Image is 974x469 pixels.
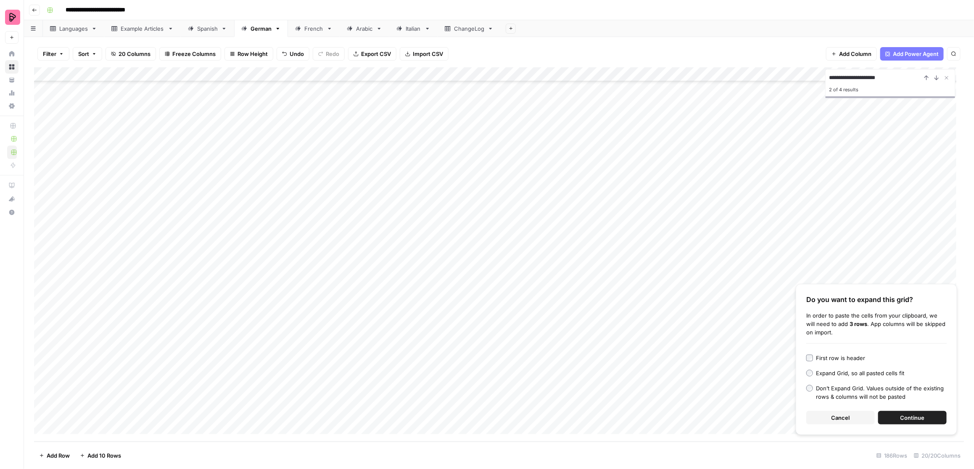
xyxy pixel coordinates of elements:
a: Languages [43,20,104,37]
a: Home [5,47,18,61]
div: Italian [406,24,421,33]
div: Don’t Expand Grid. Values outside of the existing rows & columns will not be pasted [816,384,947,401]
span: 20 Columns [119,50,150,58]
div: In order to paste the cells from your clipboard, we will need to add . App columns will be skippe... [806,311,947,337]
a: Italian [389,20,438,37]
button: Freeze Columns [159,47,221,61]
div: Arabic [356,24,373,33]
span: Add Power Agent [893,50,939,58]
span: Undo [290,50,304,58]
input: Expand Grid, so all pasted cells fit [806,370,813,376]
span: Add Row [47,451,70,460]
a: ChangeLog [438,20,501,37]
button: Add 10 Rows [75,449,126,462]
span: Add Column [839,50,871,58]
div: Example Articles [121,24,164,33]
button: Export CSV [348,47,396,61]
button: Redo [313,47,345,61]
button: Add Power Agent [880,47,944,61]
button: Workspace: Preply [5,7,18,28]
div: 20/20 Columns [911,449,964,462]
div: Languages [59,24,88,33]
button: Close Search [942,73,952,83]
button: Row Height [224,47,273,61]
button: 20 Columns [106,47,156,61]
div: First row is header [816,354,866,362]
span: Redo [326,50,339,58]
div: 2 of 4 results [829,85,952,95]
a: Usage [5,86,18,100]
button: Cancel [806,411,875,424]
span: Add 10 Rows [87,451,121,460]
input: Don’t Expand Grid. Values outside of the existing rows & columns will not be pasted [806,385,813,392]
div: ChangeLog [454,24,484,33]
div: Spanish [197,24,218,33]
div: 186 Rows [873,449,911,462]
button: Add Column [826,47,877,61]
a: Settings [5,99,18,113]
a: French [288,20,340,37]
span: Cancel [831,413,850,422]
button: Help + Support [5,206,18,219]
button: Next Result [932,73,942,83]
a: Example Articles [104,20,181,37]
a: German [234,20,288,37]
button: Add Row [34,449,75,462]
button: Undo [277,47,309,61]
b: 3 rows [850,321,867,327]
span: Export CSV [361,50,391,58]
button: Import CSV [400,47,449,61]
div: German [251,24,272,33]
a: Your Data [5,73,18,87]
div: French [304,24,323,33]
a: Spanish [181,20,234,37]
button: What's new? [5,192,18,206]
span: Continue [900,413,925,422]
span: Sort [78,50,89,58]
img: Preply Logo [5,10,20,25]
a: Browse [5,60,18,74]
a: AirOps Academy [5,179,18,192]
button: Continue [878,411,947,424]
div: Do you want to expand this grid? [806,294,947,305]
button: Sort [73,47,102,61]
button: Previous Result [921,73,932,83]
span: Row Height [238,50,268,58]
span: Filter [43,50,56,58]
a: Arabic [340,20,389,37]
input: First row is header [806,355,813,361]
span: Freeze Columns [172,50,216,58]
span: Import CSV [413,50,443,58]
button: Filter [37,47,69,61]
div: Expand Grid, so all pasted cells fit [816,369,905,377]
